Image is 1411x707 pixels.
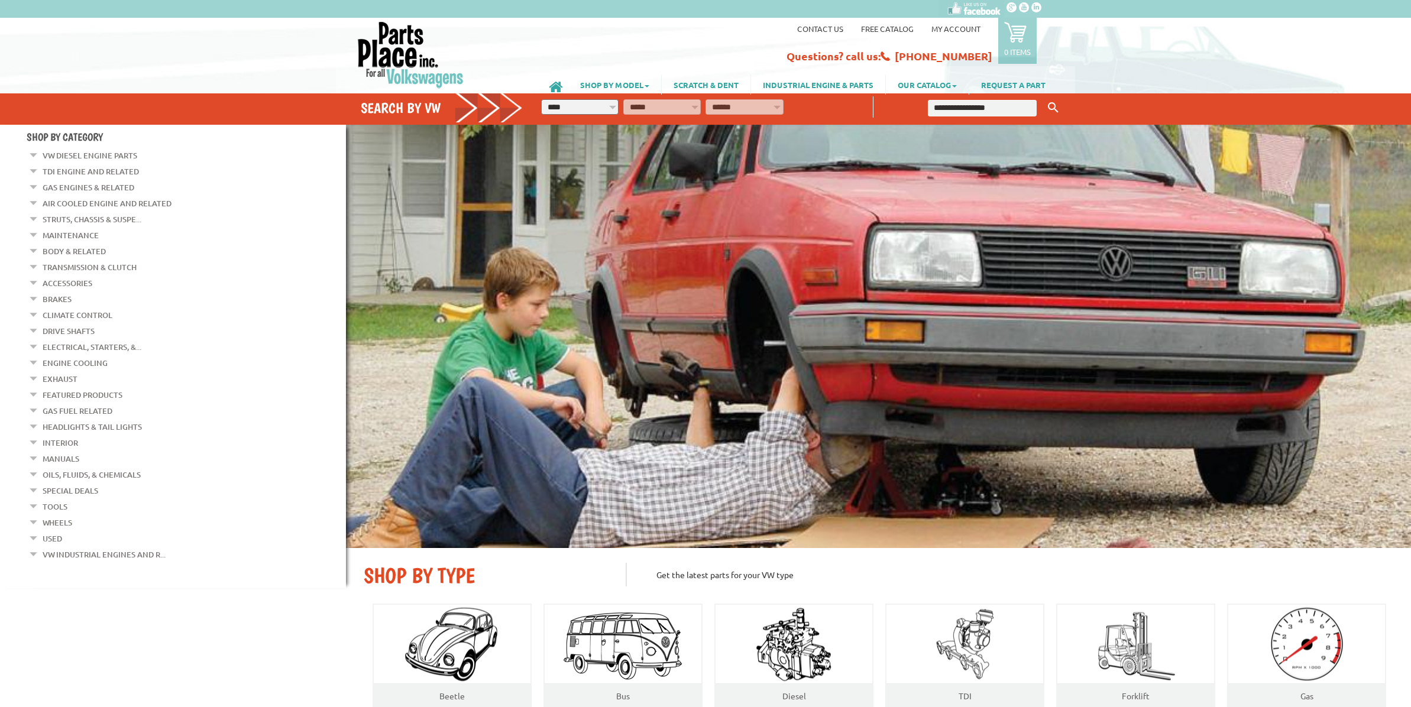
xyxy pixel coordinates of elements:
[751,605,837,685] img: Diesel
[43,323,95,339] a: Drive Shafts
[43,291,72,307] a: Brakes
[797,24,843,34] a: Contact us
[27,131,346,143] h4: Shop By Category
[43,403,112,419] a: Gas Fuel Related
[931,24,980,34] a: My Account
[1300,690,1313,701] a: Gas
[861,24,914,34] a: Free Catalog
[1044,98,1062,118] button: Keyword Search
[43,483,98,498] a: Special Deals
[43,180,134,195] a: Gas Engines & Related
[886,74,969,95] a: OUR CATALOG
[959,690,972,701] a: TDI
[346,125,1411,548] img: First slide [900x500]
[1095,605,1177,685] img: Forklift
[43,499,67,514] a: Tools
[43,228,99,243] a: Maintenance
[568,74,661,95] a: SHOP BY MODEL
[43,339,141,355] a: Electrical, Starters, &...
[357,21,465,89] img: Parts Place Inc!
[43,196,171,211] a: Air Cooled Engine and Related
[43,307,112,323] a: Climate Control
[43,275,92,291] a: Accessories
[43,547,166,562] a: VW Industrial Engines and R...
[43,212,141,227] a: Struts, Chassis & Suspe...
[43,419,142,434] a: Headlights & Tail Lights
[616,690,630,701] a: Bus
[561,607,686,682] img: Bus
[969,74,1057,95] a: REQUEST A PART
[626,563,1393,586] p: Get the latest parts for your VW type
[43,435,78,450] a: Interior
[43,164,139,179] a: TDI Engine and Related
[662,74,750,95] a: SCRATCH & DENT
[364,563,608,588] h2: SHOP BY TYPE
[43,260,137,275] a: Transmission & Clutch
[751,74,885,95] a: INDUSTRIAL ENGINE & PARTS
[439,690,465,701] a: Beetle
[927,605,1004,685] img: TDI
[43,467,141,482] a: Oils, Fluids, & Chemicals
[1122,690,1150,701] a: Forklift
[43,371,77,387] a: Exhaust
[782,690,806,701] a: Diesel
[43,148,137,163] a: VW Diesel Engine Parts
[998,18,1037,64] a: 0 items
[43,244,106,259] a: Body & Related
[1004,47,1031,57] p: 0 items
[43,451,79,466] a: Manuals
[43,355,108,371] a: Engine Cooling
[1259,605,1354,685] img: Gas
[43,515,72,530] a: Wheels
[393,605,512,685] img: Beatle
[361,99,523,116] h4: Search by VW
[43,387,122,403] a: Featured Products
[43,531,62,546] a: Used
